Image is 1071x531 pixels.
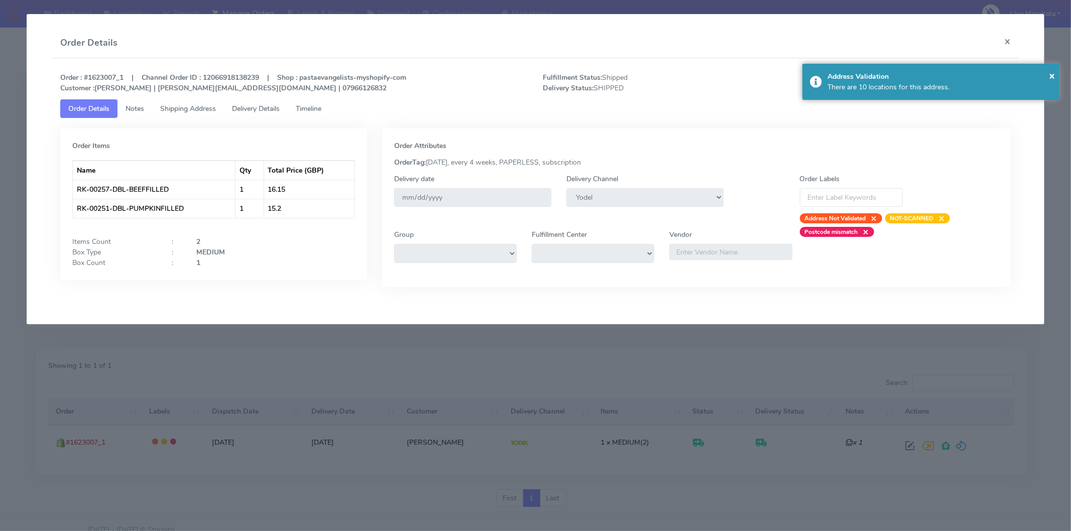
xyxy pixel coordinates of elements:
input: Enter Vendor Name [669,244,792,260]
th: Total Price (GBP) [264,161,354,180]
span: × [858,227,869,237]
td: RK-00257-DBL-BEEFFILLED [73,180,235,199]
button: Close [1049,68,1055,83]
label: Delivery Channel [566,174,618,184]
th: Name [73,161,235,180]
button: Close [996,28,1019,55]
label: Fulfillment Center [532,229,587,240]
div: Box Count [65,257,164,268]
td: 16.15 [264,180,354,199]
td: 1 [235,180,264,199]
strong: Address Not Validated [805,214,866,222]
div: [DATE], every 4 weeks, PAPERLESS, subscription [387,157,1006,168]
td: 15.2 [264,199,354,218]
span: Shipping Address [160,104,216,113]
h4: Order Details [60,36,117,50]
label: Vendor [669,229,692,240]
strong: 2 [196,237,200,246]
td: RK-00251-DBL-PUMPKINFILLED [73,199,235,218]
span: Timeline [296,104,321,113]
strong: Order Items [72,141,110,151]
input: Enter Label Keywords [800,188,903,207]
div: Address Validation [827,71,1052,82]
span: × [1049,69,1055,82]
strong: Order Attributes [394,141,446,151]
strong: Customer : [60,83,94,93]
strong: Delivery Status: [543,83,593,93]
ul: Tabs [60,99,1011,118]
strong: Postcode mismatch [805,228,858,236]
strong: 1 [196,258,200,268]
span: Shipped SHIPPED [535,72,777,93]
div: There are 10 locations for this address. [827,82,1052,92]
label: Group [394,229,414,240]
span: Delivery Details [232,104,280,113]
span: Order Details [68,104,109,113]
label: Delivery date [394,174,434,184]
strong: Fulfillment Status: [543,73,602,82]
div: : [164,257,189,268]
strong: NOT-SCANNED [890,214,934,222]
label: Order Labels [800,174,840,184]
td: 1 [235,199,264,218]
strong: OrderTag: [394,158,426,167]
div: : [164,247,189,257]
strong: MEDIUM [196,247,225,257]
strong: Order : #1623007_1 | Channel Order ID : 12066918138239 | Shop : pastaevangelists-myshopify-com [P... [60,73,406,93]
span: × [934,213,945,223]
span: × [866,213,877,223]
div: Items Count [65,236,164,247]
th: Qty [235,161,264,180]
span: Notes [126,104,144,113]
div: Box Type [65,247,164,257]
div: : [164,236,189,247]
